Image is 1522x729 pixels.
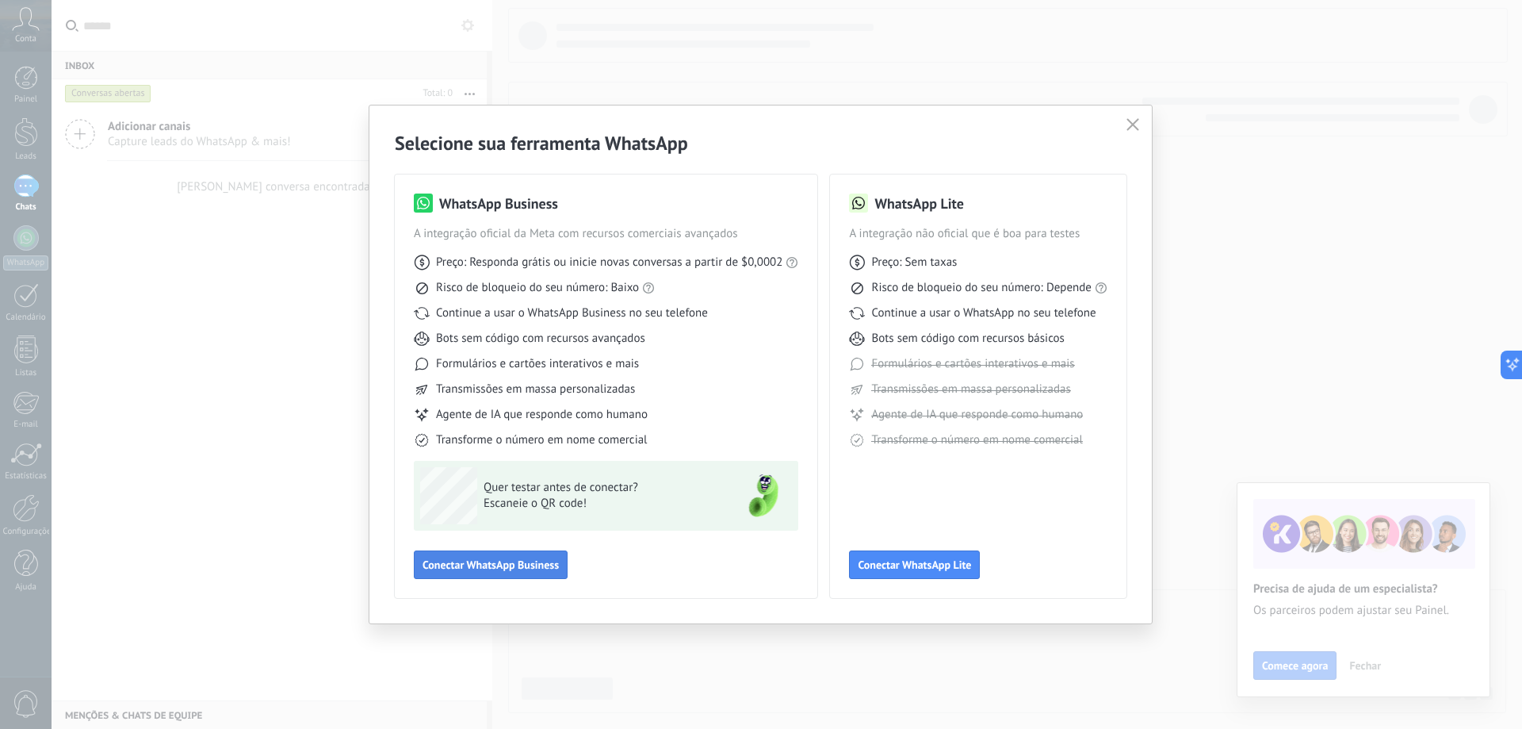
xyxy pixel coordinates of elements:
[436,305,708,321] span: Continue a usar o WhatsApp Business no seu telefone
[439,194,558,213] h3: WhatsApp Business
[874,194,963,213] h3: WhatsApp Lite
[423,559,559,570] span: Conectar WhatsApp Business
[436,280,639,296] span: Risco de bloqueio do seu número: Baixo
[436,382,635,397] span: Transmissões em massa personalizadas
[414,226,798,242] span: A integração oficial da Meta com recursos comerciais avançados
[395,131,1126,155] h2: Selecione sua ferramenta WhatsApp
[871,280,1092,296] span: Risco de bloqueio do seu número: Depende
[871,356,1074,372] span: Formulários e cartões interativos e mais
[436,432,647,448] span: Transforme o número em nome comercial
[871,255,957,270] span: Preço: Sem taxas
[735,467,792,524] img: green-phone.png
[849,226,1107,242] span: A integração não oficial que é boa para testes
[436,331,645,347] span: Bots sem código com recursos avançados
[484,496,715,512] span: Escaneie o QR code!
[849,551,980,579] button: Conectar WhatsApp Lite
[436,407,648,423] span: Agente de IA que responde como humano
[871,407,1083,423] span: Agente de IA que responde como humano
[871,382,1070,397] span: Transmissões em massa personalizadas
[484,480,715,496] span: Quer testar antes de conectar?
[436,356,639,372] span: Formulários e cartões interativos e mais
[414,551,568,579] button: Conectar WhatsApp Business
[871,331,1064,347] span: Bots sem código com recursos básicos
[858,559,971,570] span: Conectar WhatsApp Lite
[436,255,782,270] span: Preço: Responda grátis ou inicie novas conversas a partir de $0,0002
[871,305,1096,321] span: Continue a usar o WhatsApp no seu telefone
[871,432,1082,448] span: Transforme o número em nome comercial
